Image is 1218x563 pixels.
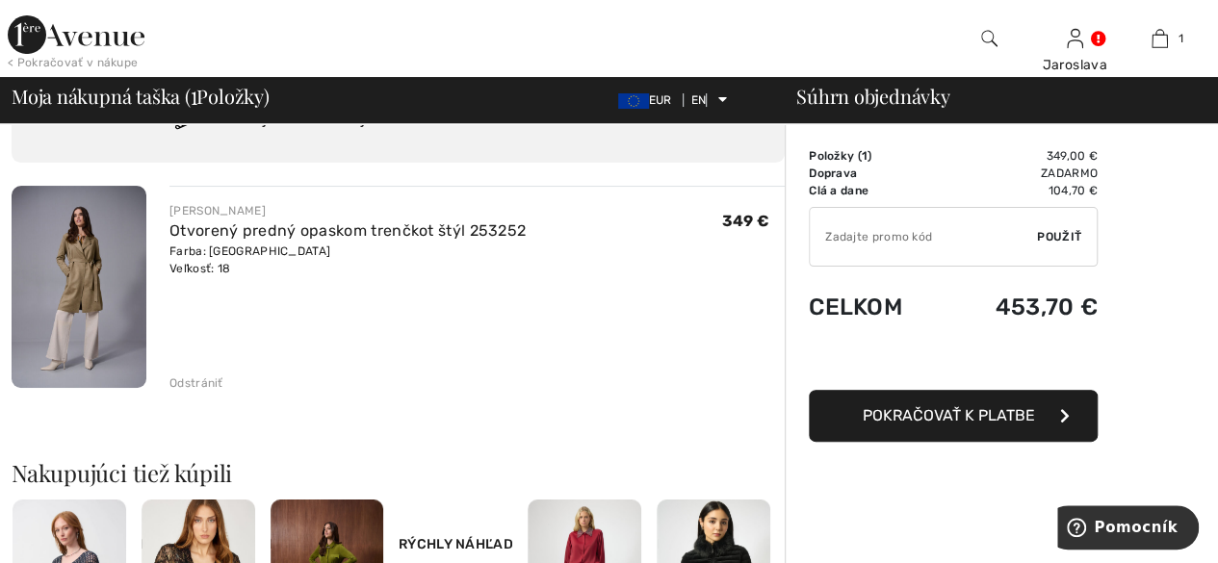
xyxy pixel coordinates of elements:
font: 349 € [722,212,770,230]
img: Euro [618,93,649,109]
font: Súhrn objednávky [796,83,949,109]
font: [PERSON_NAME] [169,204,266,218]
font: Farba: [GEOGRAPHIC_DATA] [169,244,330,258]
font: Jaroslava [1042,57,1107,73]
font: Položky ( [809,149,862,163]
font: EUR [649,93,672,107]
img: Prvá trieda [8,15,144,54]
button: Pokračovať k platbe [809,390,1098,442]
img: Otvorený predný opaskom trenčkot štýl 253252 [12,186,146,388]
font: 1 [1178,32,1182,45]
img: Moja taška [1152,27,1168,50]
a: Otvorený predný opaskom trenčkot štýl 253252 [169,221,526,240]
font: Veľkosť: 18 [169,262,230,275]
font: Zadarmo [1041,166,1098,180]
iframe: PayPal [809,340,1098,383]
font: Použiť [1037,230,1081,243]
font: Nakupujúci tiež kúpili [12,457,232,488]
font: EN [691,93,707,107]
font: Odstrániť [169,376,223,390]
font: Moja nákupná taška ( [12,83,191,109]
font: 104,70 € [1049,184,1098,197]
font: 349,00 € [1047,149,1098,163]
font: 453,70 € [996,294,1098,320]
img: vyhľadať na webovej stránke [981,27,998,50]
font: Doprava [809,166,857,180]
font: 1 [191,77,197,111]
a: 1 [1118,27,1202,50]
font: Celkom [809,294,902,320]
font: < Pokračovať v nákupe [8,56,138,69]
font: ) [868,149,871,163]
font: Clá a dane [809,184,868,197]
font: Pokračovať k platbe [863,406,1035,424]
input: Promo kód [810,208,1037,266]
iframe: Otvorí sa widget, kde nájdete viac informácií [1057,505,1199,553]
a: Prihlásiť sa [1067,29,1083,47]
font: Položky) [196,83,269,109]
font: 1 [862,149,868,163]
img: Moje informácie [1067,27,1083,50]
